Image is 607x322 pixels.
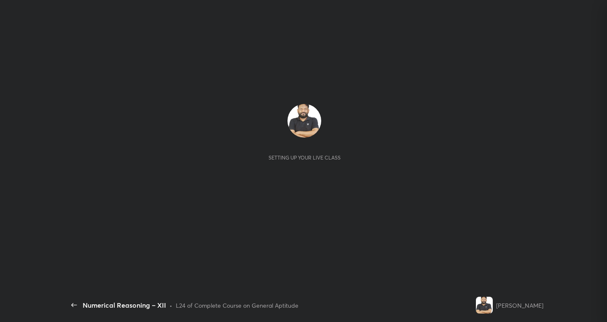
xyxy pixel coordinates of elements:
[169,301,172,310] div: •
[83,300,166,310] div: Numerical Reasoning – XII
[287,104,321,138] img: eb572a6c184c4c0488efe4485259b19d.jpg
[176,301,298,310] div: L24 of Complete Course on General Aptitude
[476,297,493,314] img: eb572a6c184c4c0488efe4485259b19d.jpg
[496,301,543,310] div: [PERSON_NAME]
[269,154,341,161] div: Setting up your live class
